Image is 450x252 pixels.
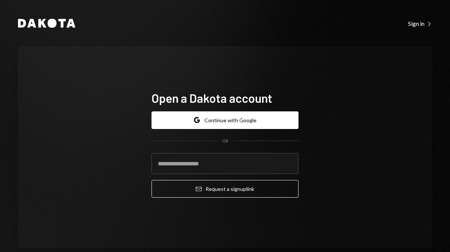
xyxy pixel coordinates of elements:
[151,90,298,105] h1: Open a Dakota account
[151,111,298,129] button: Continue with Google
[151,180,298,198] button: Request a signuplink
[408,19,432,27] a: Sign in
[408,20,432,27] div: Sign in
[222,138,228,144] div: OR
